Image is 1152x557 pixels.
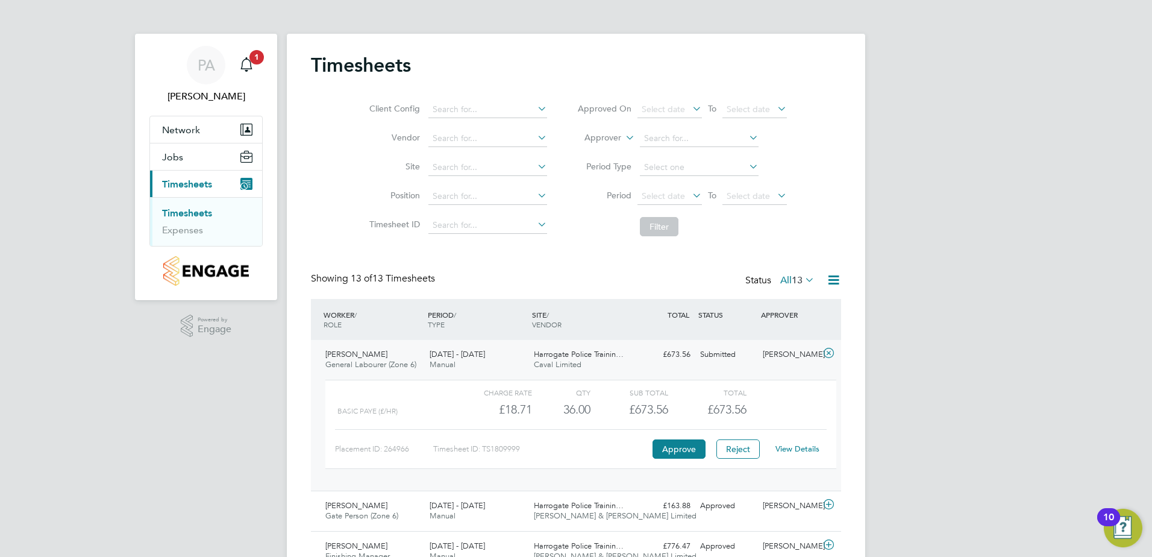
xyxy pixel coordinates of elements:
[642,190,685,201] span: Select date
[758,304,821,326] div: APPROVER
[1103,517,1114,533] div: 10
[792,274,803,286] span: 13
[640,217,678,236] button: Filter
[534,349,624,359] span: Harrogate Police Trainin…
[428,319,445,329] span: TYPE
[150,197,262,246] div: Timesheets
[640,159,759,176] input: Select one
[181,315,232,338] a: Powered byEngage
[633,537,695,556] div: £776.47
[707,402,747,417] span: £673.56
[430,541,485,551] span: [DATE] - [DATE]
[198,315,231,325] span: Powered by
[324,319,342,329] span: ROLE
[163,256,248,286] img: countryside-properties-logo-retina.png
[532,400,590,420] div: 36.00
[325,349,387,359] span: [PERSON_NAME]
[567,132,621,144] label: Approver
[745,272,817,289] div: Status
[428,159,547,176] input: Search for...
[758,537,821,556] div: [PERSON_NAME]
[428,130,547,147] input: Search for...
[695,496,758,516] div: Approved
[758,496,821,516] div: [PERSON_NAME]
[529,304,633,335] div: SITE
[325,500,387,511] span: [PERSON_NAME]
[695,345,758,365] div: Submitted
[149,46,263,104] a: PA[PERSON_NAME]
[590,400,668,420] div: £673.56
[534,511,697,521] span: [PERSON_NAME] & [PERSON_NAME] Limited
[704,187,720,203] span: To
[351,272,372,285] span: 13 of
[325,541,387,551] span: [PERSON_NAME]
[704,101,720,116] span: To
[642,104,685,115] span: Select date
[653,439,706,459] button: Approve
[640,130,759,147] input: Search for...
[428,188,547,205] input: Search for...
[433,439,650,459] div: Timesheet ID: TS1809999
[249,50,264,65] span: 1
[716,439,760,459] button: Reject
[366,219,420,230] label: Timesheet ID
[430,349,485,359] span: [DATE] - [DATE]
[695,537,758,556] div: Approved
[780,274,815,286] label: All
[577,161,631,172] label: Period Type
[234,46,258,84] a: 1
[633,345,695,365] div: £673.56
[150,116,262,143] button: Network
[534,500,624,511] span: Harrogate Police Trainin…
[633,496,695,516] div: £163.88
[162,124,200,136] span: Network
[162,224,203,236] a: Expenses
[668,310,689,319] span: TOTAL
[366,132,420,143] label: Vendor
[198,324,231,335] span: Engage
[454,385,532,400] div: Charge rate
[454,310,456,319] span: /
[325,359,416,370] span: General Labourer (Zone 6)
[727,104,770,115] span: Select date
[162,207,212,219] a: Timesheets
[775,444,819,454] a: View Details
[150,171,262,197] button: Timesheets
[695,304,758,326] div: STATUS
[337,407,398,415] span: BASIC PAYE (£/HR)
[727,190,770,201] span: Select date
[198,57,215,73] span: PA
[532,319,562,329] span: VENDOR
[366,161,420,172] label: Site
[428,101,547,118] input: Search for...
[428,217,547,234] input: Search for...
[430,500,485,511] span: [DATE] - [DATE]
[532,385,590,400] div: QTY
[335,439,433,459] div: Placement ID: 264966
[546,310,549,319] span: /
[534,359,581,370] span: Caval Limited
[162,151,183,163] span: Jobs
[149,89,263,104] span: Pablo Afzal
[425,304,529,335] div: PERIOD
[590,385,668,400] div: Sub Total
[758,345,821,365] div: [PERSON_NAME]
[366,103,420,114] label: Client Config
[430,359,455,370] span: Manual
[321,304,425,335] div: WORKER
[150,143,262,170] button: Jobs
[325,511,398,521] span: Gate Person (Zone 6)
[668,385,746,400] div: Total
[311,53,411,77] h2: Timesheets
[135,34,277,300] nav: Main navigation
[311,272,437,285] div: Showing
[354,310,357,319] span: /
[162,178,212,190] span: Timesheets
[149,256,263,286] a: Go to home page
[351,272,435,285] span: 13 Timesheets
[534,541,624,551] span: Harrogate Police Trainin…
[577,190,631,201] label: Period
[577,103,631,114] label: Approved On
[430,511,455,521] span: Manual
[454,400,532,420] div: £18.71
